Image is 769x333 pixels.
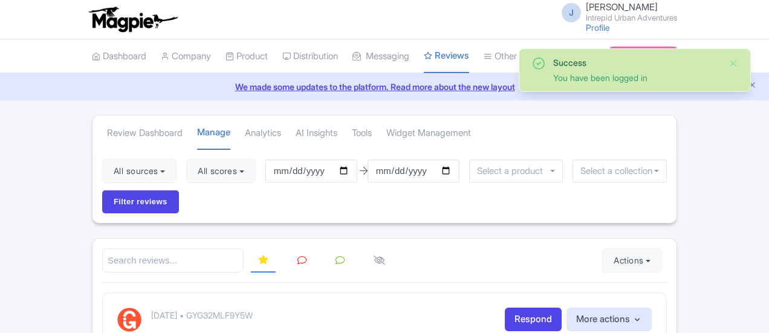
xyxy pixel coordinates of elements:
[352,40,409,73] a: Messaging
[102,159,177,183] button: All sources
[151,309,253,322] p: [DATE] • GYG32MLF9Y5W
[580,166,659,176] input: Select a collection
[102,190,179,213] input: Filter reviews
[477,166,550,176] input: Select a product
[586,22,610,33] a: Profile
[197,116,230,150] a: Manage
[161,40,211,73] a: Company
[424,39,469,74] a: Reviews
[245,117,281,150] a: Analytics
[553,56,719,69] div: Success
[586,1,658,13] span: [PERSON_NAME]
[553,71,719,84] div: You have been logged in
[102,248,244,273] input: Search reviews...
[186,159,256,183] button: All scores
[602,248,662,273] button: Actions
[7,80,762,93] a: We made some updates to the platform. Read more about the new layout
[117,308,141,332] img: GetYourGuide Logo
[505,308,562,331] a: Respond
[282,40,338,73] a: Distribution
[748,79,757,93] button: Close announcement
[86,6,180,33] img: logo-ab69f6fb50320c5b225c76a69d11143b.png
[484,40,517,73] a: Other
[566,308,652,331] button: More actions
[386,117,471,150] a: Widget Management
[92,40,146,73] a: Dashboard
[586,14,677,22] small: Intrepid Urban Adventures
[107,117,183,150] a: Review Dashboard
[562,3,581,22] span: J
[226,40,268,73] a: Product
[352,117,372,150] a: Tools
[609,47,677,65] a: Subscription
[554,2,677,22] a: J [PERSON_NAME] Intrepid Urban Adventures
[296,117,337,150] a: AI Insights
[728,56,738,71] button: Close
